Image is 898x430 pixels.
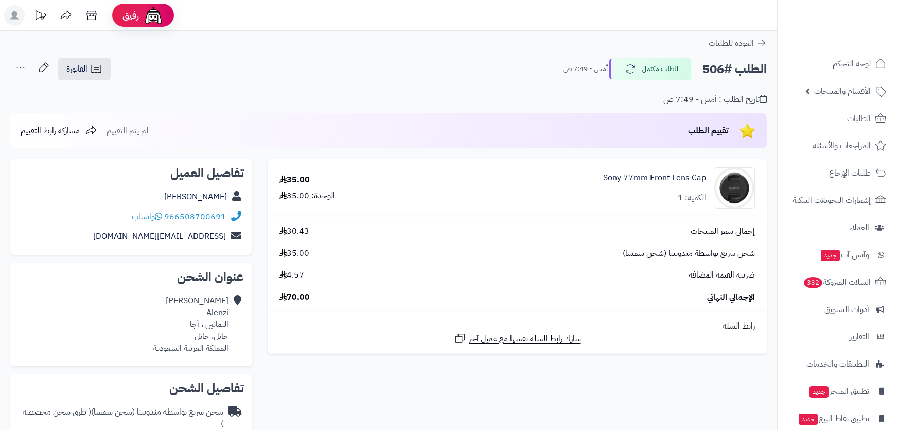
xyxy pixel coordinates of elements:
a: التطبيقات والخدمات [784,352,892,376]
span: ضريبة القيمة المضافة [689,269,755,281]
span: جديد [809,386,829,398]
a: العملاء [784,215,892,240]
span: 332 [803,277,823,289]
span: لوحة التحكم [833,57,871,71]
span: تطبيق المتجر [808,384,869,399]
span: لم يتم التقييم [107,125,148,137]
span: وآتس آب [820,248,869,262]
a: [PERSON_NAME] [164,191,227,203]
small: أمس - 7:49 ص [563,64,608,74]
span: تطبيق نقاط البيع [798,411,869,426]
span: 35.00 [279,248,309,260]
a: المراجعات والأسئلة [784,133,892,158]
a: تحديثات المنصة [27,5,53,28]
span: مشاركة رابط التقييم [21,125,80,137]
span: تقييم الطلب [688,125,729,137]
a: الفاتورة [58,58,111,80]
img: 1727685727-82mmblack-800x1000-90x90.jpg [714,167,754,209]
div: تاريخ الطلب : أمس - 7:49 ص [663,94,767,106]
div: الوحدة: 35.00 [279,190,335,202]
span: 30.43 [279,226,309,237]
span: الإجمالي النهائي [707,291,755,303]
a: التقارير [784,324,892,349]
span: 70.00 [279,291,310,303]
a: واتساب [132,211,162,223]
button: الطلب مكتمل [609,58,692,80]
a: طلبات الإرجاع [784,161,892,185]
span: المراجعات والأسئلة [813,139,871,153]
span: 4.57 [279,269,304,281]
h2: تفاصيل العميل [19,167,244,179]
span: شارك رابط السلة نفسها مع عميل آخر [469,333,581,345]
a: وآتس آبجديد [784,243,892,267]
a: [EMAIL_ADDRESS][DOMAIN_NAME] [93,230,226,243]
div: رابط السلة [272,320,763,332]
span: شحن سريع بواسطة مندوبينا (شحن سمسا) [623,248,755,260]
span: رفيق [122,9,139,22]
span: السلات المتروكة [803,275,871,289]
a: الطلبات [784,106,892,131]
a: Sony 77mm Front Lens Cap [603,172,706,184]
span: أدوات التسويق [824,302,869,317]
span: العودة للطلبات [709,37,754,49]
span: إشعارات التحويلات البنكية [793,193,871,208]
h2: عنوان الشحن [19,271,244,283]
h2: الطلب #506 [702,59,767,80]
h2: تفاصيل الشحن [19,382,244,394]
img: logo-2.png [828,8,888,30]
a: مشاركة رابط التقييم [21,125,97,137]
img: ai-face.png [143,5,164,26]
div: شحن سريع بواسطة مندوبينا (شحن سمسا) [19,406,223,430]
div: 35.00 [279,174,310,186]
a: 966508700691 [164,211,226,223]
span: جديد [799,414,818,425]
span: الأقسام والمنتجات [814,84,871,98]
span: العملاء [849,220,869,235]
span: الطلبات [847,111,871,126]
span: ( طرق شحن مخصصة ) [23,406,223,430]
a: العودة للطلبات [709,37,767,49]
a: تطبيق المتجرجديد [784,379,892,404]
div: [PERSON_NAME] Alenzi الثمانين ، أجا حائل، حائل المملكة العربية السعودية [153,295,228,354]
span: التطبيقات والخدمات [806,357,869,371]
span: إجمالي سعر المنتجات [691,226,755,237]
a: لوحة التحكم [784,51,892,76]
div: الكمية: 1 [678,192,706,204]
span: طلبات الإرجاع [829,166,871,180]
span: التقارير [850,330,869,344]
a: أدوات التسويق [784,297,892,322]
span: جديد [821,250,840,261]
a: إشعارات التحويلات البنكية [784,188,892,213]
a: شارك رابط السلة نفسها مع عميل آخر [454,332,581,345]
a: السلات المتروكة332 [784,270,892,295]
span: الفاتورة [66,63,87,75]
